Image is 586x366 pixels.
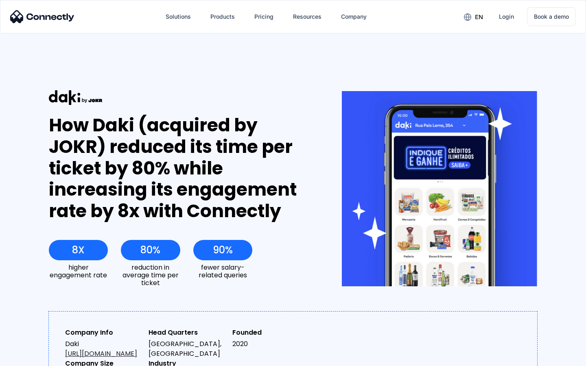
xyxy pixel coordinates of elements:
div: Founded [232,328,309,338]
a: Pricing [248,7,280,26]
div: 80% [140,244,160,256]
div: Pricing [254,11,273,22]
ul: Language list [16,352,49,363]
div: higher engagement rate [49,264,108,279]
div: 2020 [232,339,309,349]
div: en [475,11,483,23]
aside: Language selected: English [8,352,49,363]
div: Company Info [65,328,142,338]
div: [GEOGRAPHIC_DATA], [GEOGRAPHIC_DATA] [149,339,225,359]
div: How Daki (acquired by JOKR) reduced its time per ticket by 80% while increasing its engagement ra... [49,115,312,222]
div: Products [210,11,235,22]
a: [URL][DOMAIN_NAME] [65,349,137,358]
div: Solutions [166,11,191,22]
div: fewer salary-related queries [193,264,252,279]
div: reduction in average time per ticket [121,264,180,287]
a: Login [492,7,520,26]
img: Connectly Logo [10,10,74,23]
div: Head Quarters [149,328,225,338]
a: Book a demo [527,7,576,26]
div: Resources [293,11,321,22]
div: Login [499,11,514,22]
div: Company [341,11,367,22]
div: 90% [213,244,233,256]
div: 8X [72,244,85,256]
div: Daki [65,339,142,359]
